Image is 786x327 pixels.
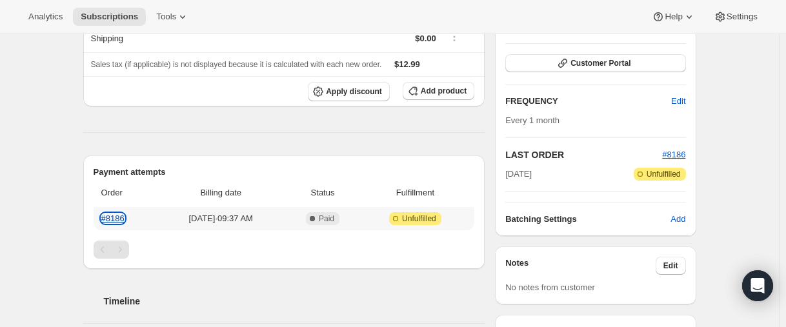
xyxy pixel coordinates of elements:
[94,179,156,207] th: Order
[415,34,436,43] span: $0.00
[73,8,146,26] button: Subscriptions
[81,12,138,22] span: Subscriptions
[364,186,467,199] span: Fulfillment
[505,282,595,292] span: No notes from customer
[394,59,420,69] span: $12.99
[289,186,356,199] span: Status
[656,257,686,275] button: Edit
[326,86,382,97] span: Apply discount
[505,257,656,275] h3: Notes
[670,213,685,226] span: Add
[444,30,465,44] button: Shipping actions
[101,213,125,223] a: #8186
[727,12,758,22] span: Settings
[662,148,685,161] button: #8186
[505,115,559,125] span: Every 1 month
[403,82,474,100] button: Add product
[421,86,467,96] span: Add product
[505,213,670,226] h6: Batching Settings
[505,95,671,108] h2: FREQUENCY
[160,212,282,225] span: [DATE] · 09:37 AM
[402,213,436,224] span: Unfulfilled
[706,8,765,26] button: Settings
[91,60,382,69] span: Sales tax (if applicable) is not displayed because it is calculated with each new order.
[665,12,682,22] span: Help
[28,12,63,22] span: Analytics
[160,186,282,199] span: Billing date
[148,8,197,26] button: Tools
[21,8,70,26] button: Analytics
[94,166,475,179] h2: Payment attempts
[663,91,693,112] button: Edit
[662,150,685,159] a: #8186
[505,54,685,72] button: Customer Portal
[83,24,257,52] th: Shipping
[505,168,532,181] span: [DATE]
[647,169,681,179] span: Unfulfilled
[663,209,693,230] button: Add
[742,270,773,301] div: Open Intercom Messenger
[663,261,678,271] span: Edit
[104,295,485,308] h2: Timeline
[505,148,662,161] h2: LAST ORDER
[644,8,703,26] button: Help
[308,82,390,101] button: Apply discount
[156,12,176,22] span: Tools
[570,58,630,68] span: Customer Portal
[319,213,334,224] span: Paid
[671,95,685,108] span: Edit
[94,241,475,259] nav: Pagination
